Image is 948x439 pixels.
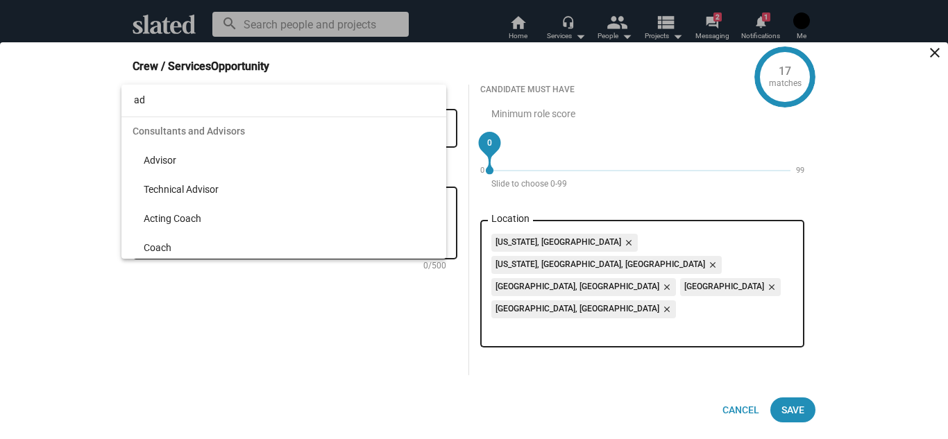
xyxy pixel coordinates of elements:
[144,146,435,175] span: Advisor
[144,175,435,204] span: Technical Advisor
[144,204,435,233] span: Acting Coach
[121,117,446,146] span: Consultants and Advisors
[121,83,446,117] input: Search Role
[144,233,435,262] span: Coach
